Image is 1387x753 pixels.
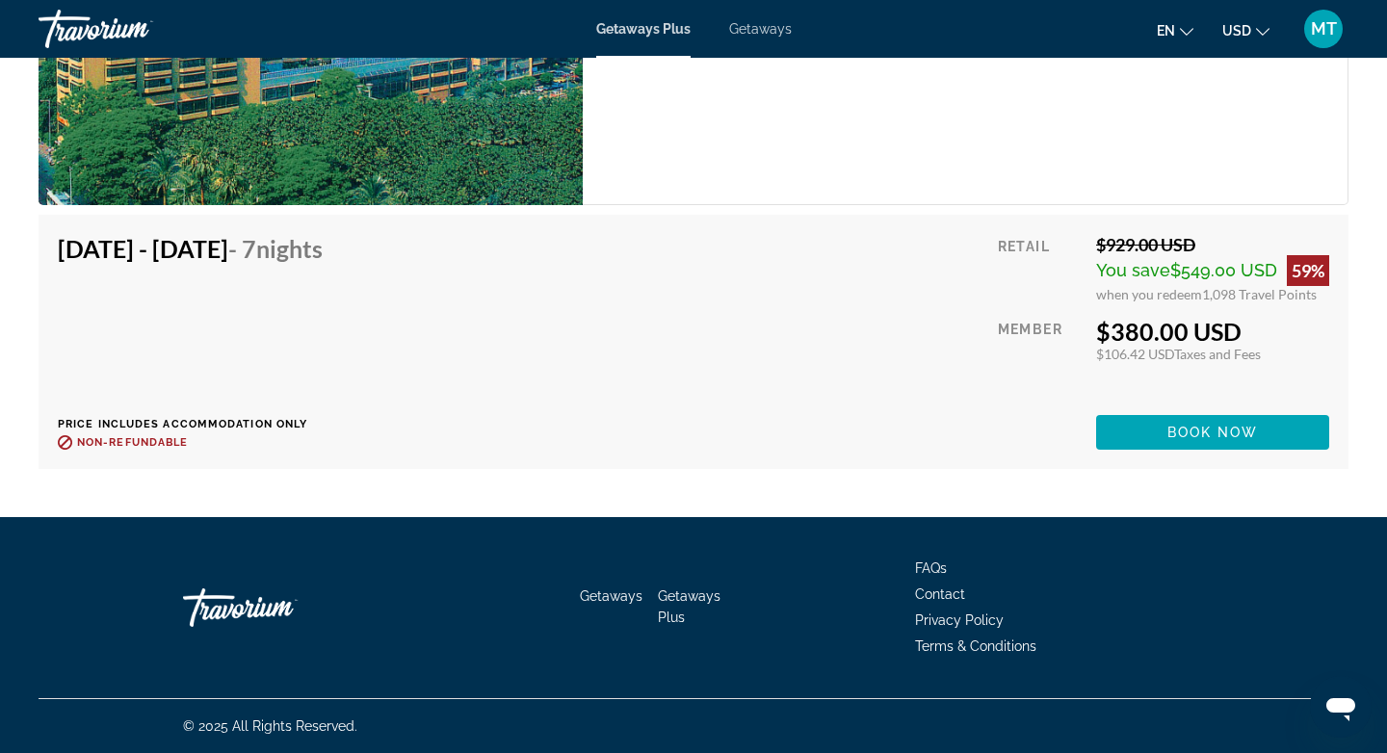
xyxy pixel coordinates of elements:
div: Retail [998,234,1082,302]
span: en [1157,23,1175,39]
iframe: Bouton de lancement de la fenêtre de messagerie [1310,676,1372,738]
a: Getaways [580,588,642,604]
div: 59% [1287,255,1329,286]
span: $549.00 USD [1170,260,1277,280]
span: MT [1311,19,1337,39]
a: Contact [915,586,965,602]
span: USD [1222,23,1251,39]
div: Member [998,317,1082,401]
span: when you redeem [1096,286,1202,302]
p: Price includes accommodation only [58,418,337,430]
h4: [DATE] - [DATE] [58,234,323,263]
a: Travorium [183,579,376,636]
span: - 7 [228,234,323,263]
span: 1,098 Travel Points [1202,286,1317,302]
a: Getaways [729,21,792,37]
a: Getaways Plus [596,21,691,37]
span: Nights [256,234,323,263]
div: $929.00 USD [1096,234,1329,255]
button: Change currency [1222,16,1269,44]
a: Travorium [39,4,231,54]
span: © 2025 All Rights Reserved. [183,718,357,734]
span: Book now [1167,425,1259,440]
button: Change language [1157,16,1193,44]
span: Non-refundable [77,436,188,449]
a: Privacy Policy [915,612,1004,628]
button: Book now [1096,415,1329,450]
a: Terms & Conditions [915,638,1036,654]
div: $106.42 USD [1096,346,1329,362]
button: User Menu [1298,9,1348,49]
a: FAQs [915,560,947,576]
div: $380.00 USD [1096,317,1329,346]
a: Getaways Plus [658,588,720,625]
span: Taxes and Fees [1174,346,1261,362]
span: You save [1096,260,1170,280]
